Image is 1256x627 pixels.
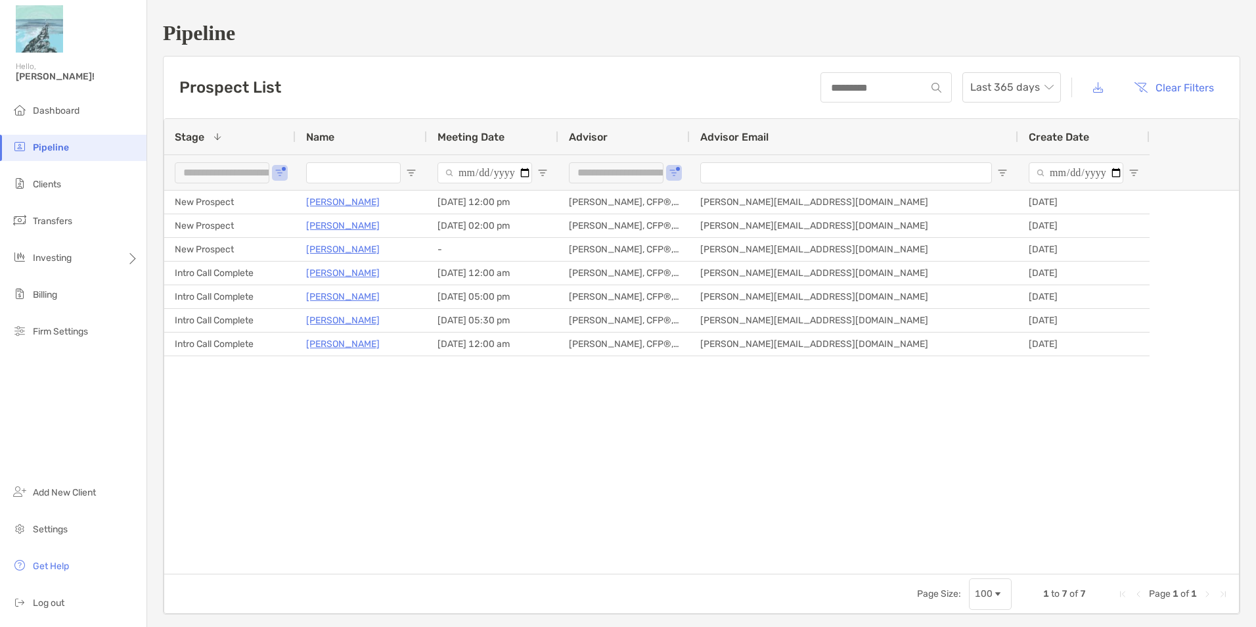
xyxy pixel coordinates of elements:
[427,333,558,356] div: [DATE] 12:00 am
[1202,589,1213,599] div: Next Page
[406,168,416,178] button: Open Filter Menu
[558,309,690,332] div: [PERSON_NAME], CFP®, CHFC®, CDFA
[164,309,296,332] div: Intro Call Complete
[427,214,558,237] div: [DATE] 02:00 pm
[537,168,548,178] button: Open Filter Menu
[33,597,64,609] span: Log out
[558,191,690,214] div: [PERSON_NAME], CFP®, CHFC®, CDFA
[33,105,79,116] span: Dashboard
[164,238,296,261] div: New Prospect
[164,333,296,356] div: Intro Call Complete
[690,191,1018,214] div: [PERSON_NAME][EMAIL_ADDRESS][DOMAIN_NAME]
[427,285,558,308] div: [DATE] 05:00 pm
[1133,589,1144,599] div: Previous Page
[306,218,380,234] a: [PERSON_NAME]
[1173,588,1178,599] span: 1
[1069,588,1078,599] span: of
[33,142,69,153] span: Pipeline
[558,214,690,237] div: [PERSON_NAME], CFP®, CHFC®, CDFA
[427,262,558,285] div: [DATE] 12:00 am
[306,194,380,210] a: [PERSON_NAME]
[33,561,69,572] span: Get Help
[12,212,28,228] img: transfers icon
[931,83,941,93] img: input icon
[1018,285,1150,308] div: [DATE]
[275,168,285,178] button: Open Filter Menu
[306,336,380,352] a: [PERSON_NAME]
[1080,588,1086,599] span: 7
[16,71,139,82] span: [PERSON_NAME]!
[33,179,61,190] span: Clients
[558,285,690,308] div: [PERSON_NAME], CFP®, CHFC®, CDFA
[690,333,1018,356] div: [PERSON_NAME][EMAIL_ADDRESS][DOMAIN_NAME]
[997,168,1008,178] button: Open Filter Menu
[1018,238,1150,261] div: [DATE]
[33,289,57,300] span: Billing
[306,241,380,258] a: [PERSON_NAME]
[558,238,690,261] div: [PERSON_NAME], CFP®, CHFC®, CDFA
[12,286,28,302] img: billing icon
[558,262,690,285] div: [PERSON_NAME], CFP®, CHFC®, CDFA
[970,73,1053,102] span: Last 365 days
[690,309,1018,332] div: [PERSON_NAME][EMAIL_ADDRESS][DOMAIN_NAME]
[12,139,28,154] img: pipeline icon
[306,312,380,329] a: [PERSON_NAME]
[427,238,558,261] div: -
[1062,588,1067,599] span: 7
[164,285,296,308] div: Intro Call Complete
[1117,589,1128,599] div: First Page
[164,214,296,237] div: New Prospect
[700,131,769,143] span: Advisor Email
[12,594,28,610] img: logout icon
[917,588,961,599] div: Page Size:
[975,588,993,599] div: 100
[12,323,28,338] img: firm-settings icon
[1149,588,1171,599] span: Page
[12,484,28,499] img: add_new_client icon
[179,78,281,97] h3: Prospect List
[33,216,72,227] span: Transfers
[1018,333,1150,356] div: [DATE]
[969,578,1012,610] div: Page Size
[306,289,380,305] a: [PERSON_NAME]
[16,5,63,53] img: Zoe Logo
[33,487,96,498] span: Add New Client
[164,262,296,285] div: Intro Call Complete
[427,191,558,214] div: [DATE] 12:00 pm
[1029,131,1089,143] span: Create Date
[175,131,204,143] span: Stage
[427,309,558,332] div: [DATE] 05:30 pm
[306,131,334,143] span: Name
[1191,588,1197,599] span: 1
[12,249,28,265] img: investing icon
[12,557,28,573] img: get-help icon
[1124,73,1224,102] button: Clear Filters
[12,102,28,118] img: dashboard icon
[690,262,1018,285] div: [PERSON_NAME][EMAIL_ADDRESS][DOMAIN_NAME]
[700,162,992,183] input: Advisor Email Filter Input
[163,21,1240,45] h1: Pipeline
[558,333,690,356] div: [PERSON_NAME], CFP®, CHFC®, CDFA
[12,521,28,536] img: settings icon
[306,265,380,281] a: [PERSON_NAME]
[437,131,505,143] span: Meeting Date
[33,326,88,337] span: Firm Settings
[12,175,28,191] img: clients icon
[1180,588,1189,599] span: of
[437,162,532,183] input: Meeting Date Filter Input
[306,162,401,183] input: Name Filter Input
[669,168,679,178] button: Open Filter Menu
[33,524,68,535] span: Settings
[569,131,608,143] span: Advisor
[1043,588,1049,599] span: 1
[690,214,1018,237] div: [PERSON_NAME][EMAIL_ADDRESS][DOMAIN_NAME]
[1029,162,1123,183] input: Create Date Filter Input
[1018,309,1150,332] div: [DATE]
[1018,262,1150,285] div: [DATE]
